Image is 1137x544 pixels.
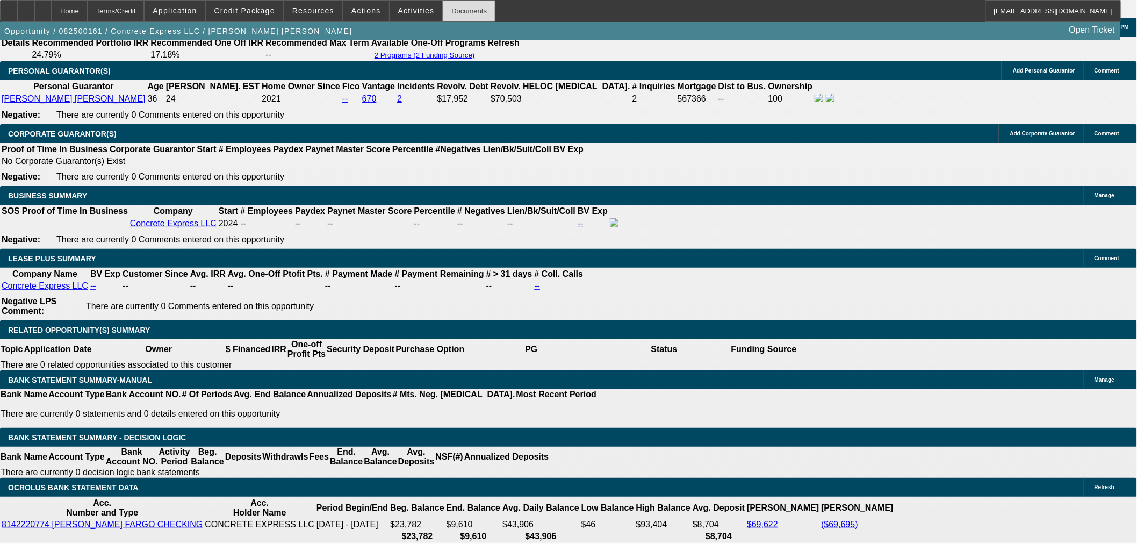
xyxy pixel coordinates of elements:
[326,339,395,360] th: Security Deposit
[343,1,389,21] button: Actions
[48,447,105,467] th: Account Type
[581,519,635,530] td: $46
[1095,484,1114,490] span: Refresh
[553,145,584,154] b: BV Exp
[487,38,521,48] th: Refresh
[1,409,596,419] p: There are currently 0 statements and 0 details entered on this opportunity
[154,206,193,216] b: Company
[8,67,111,75] span: PERSONAL GUARANTOR(S)
[292,6,334,15] span: Resources
[397,82,435,91] b: Incidents
[746,498,819,518] th: [PERSON_NAME]
[371,51,478,60] button: 2 Programs (2 Funding Source)
[390,498,444,518] th: Beg. Balance
[1065,21,1119,39] a: Open Ticket
[692,519,745,530] td: $8,704
[219,145,271,154] b: # Employees
[394,281,484,291] td: --
[8,376,152,384] span: BANK STATEMENT SUMMARY-MANUAL
[31,49,149,60] td: 24.79%
[535,269,584,278] b: # Coll. Calls
[398,6,435,15] span: Activities
[457,206,505,216] b: # Negatives
[1095,131,1119,137] span: Comment
[325,269,392,278] b: # Payment Made
[204,498,315,518] th: Acc. Holder Name
[632,82,675,91] b: # Inquiries
[390,519,444,530] td: $23,782
[306,145,390,154] b: Paynet Master Score
[56,172,284,181] span: There are currently 0 Comments entered on this opportunity
[1,498,203,518] th: Acc. Number and Type
[197,145,216,154] b: Start
[4,27,352,35] span: Opportunity / 082500161 / Concrete Express LLC / [PERSON_NAME] [PERSON_NAME]
[325,281,393,291] td: --
[457,219,505,228] div: --
[306,389,392,400] th: Annualized Deposits
[718,93,767,105] td: --
[225,447,262,467] th: Deposits
[218,218,239,230] td: 2024
[610,218,618,227] img: facebook-icon.png
[491,82,630,91] b: Revolv. HELOC [MEDICAL_DATA].
[437,82,488,91] b: Revolv. Debt
[233,389,307,400] th: Avg. End Balance
[327,206,412,216] b: Paynet Master Score
[284,1,342,21] button: Resources
[747,520,778,529] a: $69,622
[464,447,549,467] th: Annualized Deposits
[8,326,150,334] span: RELATED OPPORTUNITY(S) SUMMARY
[578,206,608,216] b: BV Exp
[262,94,281,103] span: 2021
[395,339,465,360] th: Purchase Option
[150,49,264,60] td: 17.18%
[130,219,217,228] a: Concrete Express LLC
[390,1,443,21] button: Activities
[204,519,315,530] td: CONCRETE EXPRESS LLC
[465,339,598,360] th: PG
[821,520,858,529] a: ($69,695)
[262,82,340,91] b: Home Owner Since
[351,6,381,15] span: Actions
[362,94,377,103] a: 670
[446,531,501,542] th: $9,610
[598,339,731,360] th: Status
[435,447,464,467] th: NSF(#)
[392,145,433,154] b: Percentile
[507,206,575,216] b: Lien/Bk/Suit/Coll
[342,82,360,91] b: Fico
[56,110,284,119] span: There are currently 0 Comments entered on this opportunity
[486,281,533,291] td: --
[12,269,77,278] b: Company Name
[397,94,402,103] a: 2
[122,281,189,291] td: --
[636,498,691,518] th: High Balance
[287,339,326,360] th: One-off Profit Pts
[90,269,120,278] b: BV Exp
[240,219,246,228] span: --
[105,389,182,400] th: Bank Account NO.
[8,483,138,492] span: OCROLUS BANK STATEMENT DATA
[274,145,304,154] b: Paydex
[8,191,87,200] span: BUSINESS SUMMARY
[502,498,580,518] th: Avg. Daily Balance
[436,145,481,154] b: #Negatives
[2,520,203,529] a: 8142220774 [PERSON_NAME] FARGO CHECKING
[486,269,532,278] b: # > 31 days
[414,219,455,228] div: --
[92,339,225,360] th: Owner
[414,206,455,216] b: Percentile
[815,94,823,102] img: facebook-icon.png
[826,94,834,102] img: linkedin-icon.png
[535,281,541,290] a: --
[271,339,287,360] th: IRR
[483,145,551,154] b: Lien/Bk/Suit/Coll
[363,447,397,467] th: Avg. Balance
[262,447,308,467] th: Withdrawls
[2,110,40,119] b: Negative:
[2,94,146,103] a: [PERSON_NAME] [PERSON_NAME]
[2,172,40,181] b: Negative:
[678,82,716,91] b: Mortgage
[502,519,580,530] td: $43,906
[371,38,486,48] th: Available One-Off Programs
